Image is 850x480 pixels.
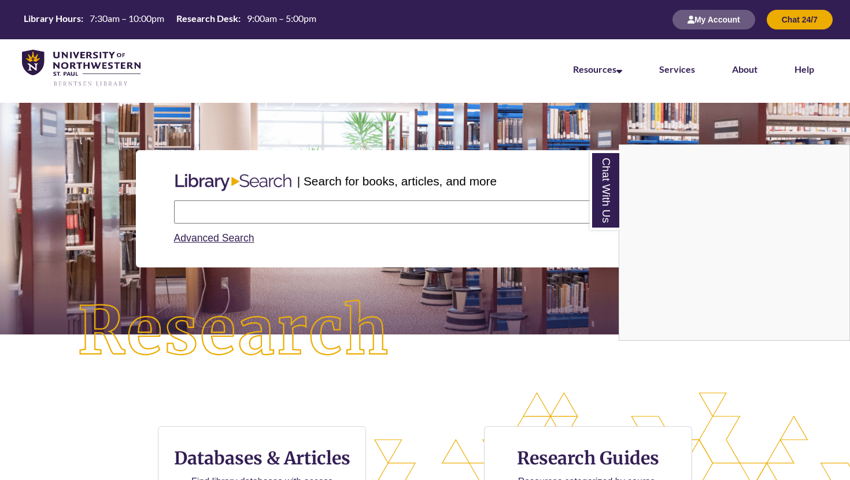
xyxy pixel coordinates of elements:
[659,64,695,75] a: Services
[794,64,814,75] a: Help
[573,64,622,75] a: Resources
[619,145,849,340] iframe: Chat Widget
[732,64,757,75] a: About
[619,144,850,341] div: Chat With Us
[590,151,619,230] a: Chat With Us
[22,50,141,87] img: UNWSP Library Logo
